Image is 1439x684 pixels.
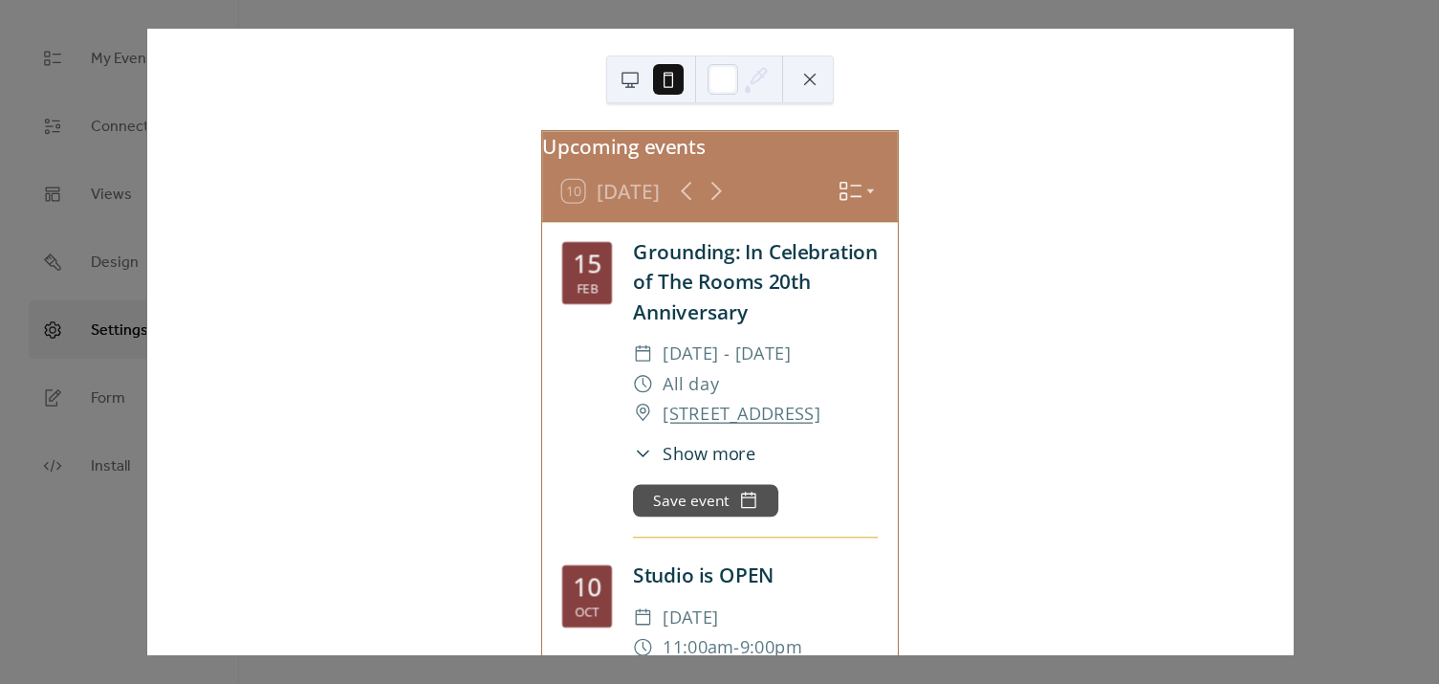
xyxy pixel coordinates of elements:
span: 11:00am [663,632,733,662]
div: Feb [577,282,598,295]
button: ​Show more [633,440,756,466]
div: ​ [633,440,653,466]
div: ​ [633,398,653,428]
div: ​ [633,604,653,633]
span: [DATE] [663,604,719,633]
span: All day [663,368,719,398]
div: ​ [633,339,653,368]
div: 15 [574,252,601,276]
span: 9:00pm [740,632,802,662]
div: Upcoming events [542,131,898,161]
span: - [733,632,740,662]
div: Grounding: In Celebration of The Rooms 20th Anniversary [633,237,878,327]
div: ​ [633,632,653,662]
span: Show more [663,440,756,466]
div: ​ [633,368,653,398]
span: [DATE] - [DATE] [663,339,791,368]
button: Save event [633,485,778,518]
div: Oct [575,606,600,618]
a: [STREET_ADDRESS] [663,398,820,428]
div: Studio is OPEN [633,561,878,590]
div: 10 [574,576,601,601]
